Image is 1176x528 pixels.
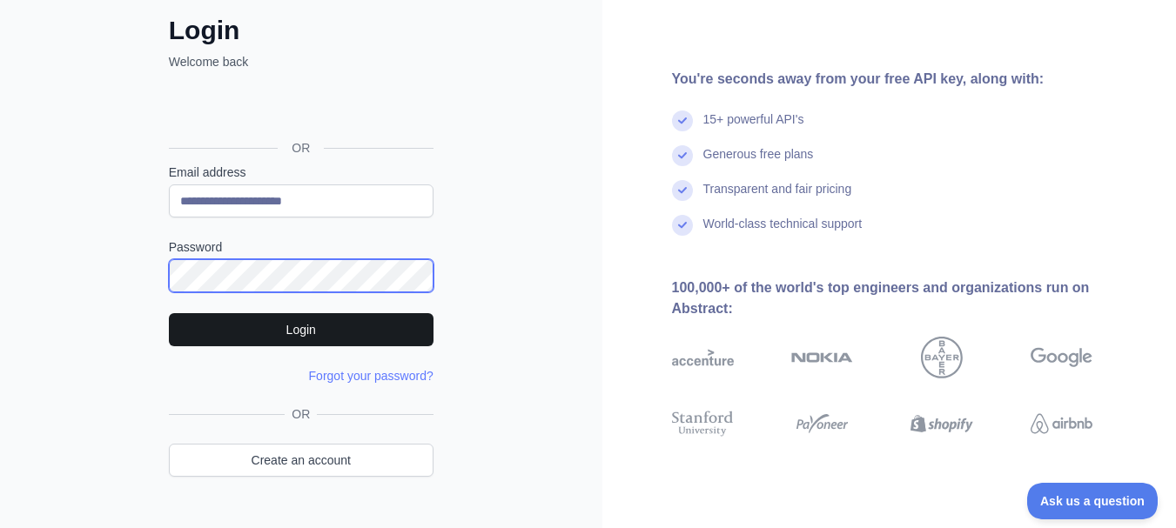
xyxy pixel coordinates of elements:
img: check mark [672,110,693,131]
img: bayer [921,337,963,378]
p: Welcome back [169,53,433,70]
span: OR [278,139,324,157]
img: check mark [672,215,693,236]
img: accenture [672,337,734,378]
label: Email address [169,164,433,181]
div: Transparent and fair pricing [703,180,852,215]
img: stanford university [672,408,734,439]
iframe: Toggle Customer Support [1027,483,1159,519]
button: Login [169,313,433,346]
a: Create an account [169,444,433,477]
img: check mark [672,145,693,166]
iframe: Sign in with Google Button [160,90,439,128]
img: payoneer [791,408,853,439]
img: shopify [911,408,972,439]
div: World-class technical support [703,215,863,250]
img: check mark [672,180,693,201]
div: 100,000+ of the world's top engineers and organizations run on Abstract: [672,277,1149,319]
h2: Login [169,15,433,46]
img: airbnb [1031,408,1092,439]
span: OR [285,405,317,423]
div: Generous free plans [703,145,814,180]
img: google [1031,337,1092,378]
img: nokia [791,337,853,378]
div: 15+ powerful API's [703,110,804,145]
label: Password [169,238,433,256]
div: You're seconds away from your free API key, along with: [672,69,1149,90]
a: Forgot your password? [309,369,433,383]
